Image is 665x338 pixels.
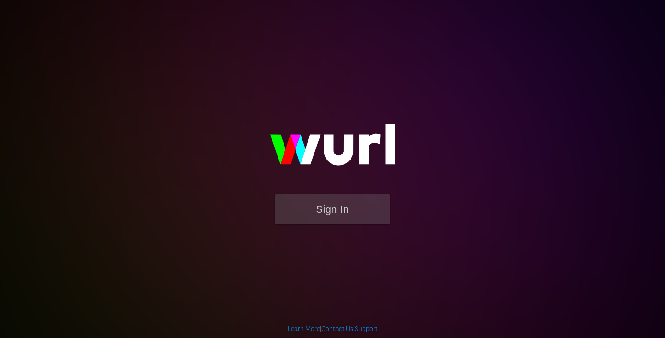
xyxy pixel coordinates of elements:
[288,325,320,332] a: Learn More
[355,325,378,332] a: Support
[321,325,353,332] a: Contact Us
[288,324,378,333] div: | |
[240,104,425,194] img: wurl-logo-on-black-223613ac3d8ba8fe6dc639794a292ebdb59501304c7dfd60c99c58986ef67473.svg
[275,194,390,224] button: Sign In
